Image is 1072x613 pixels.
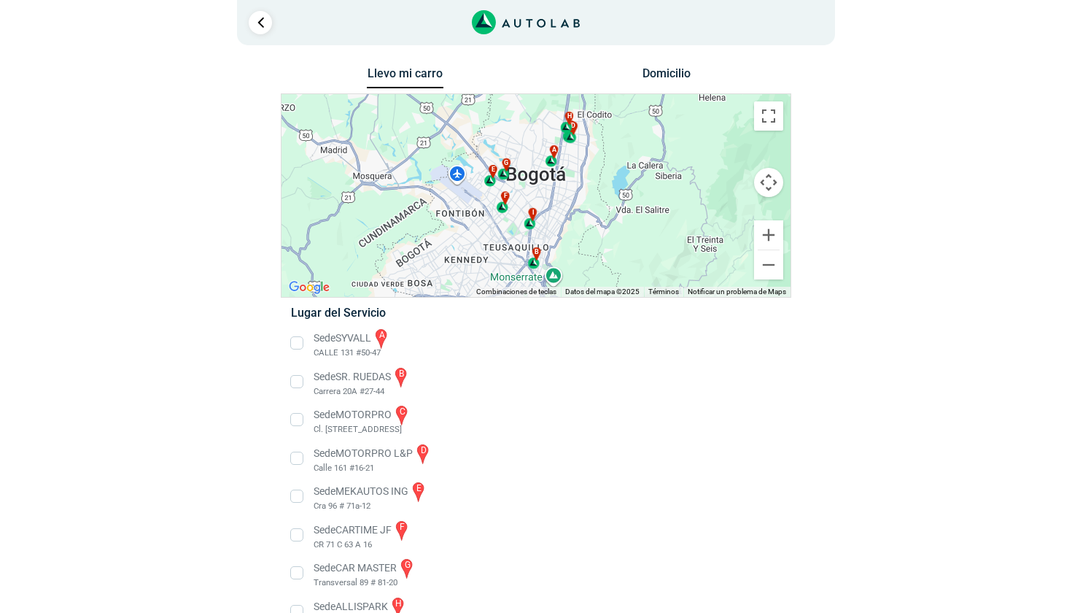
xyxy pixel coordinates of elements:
button: Ampliar [754,220,783,250]
span: e [492,165,495,175]
img: Google [285,278,333,297]
a: Abre esta zona en Google Maps (se abre en una nueva ventana) [285,278,333,297]
a: Link al sitio de autolab [472,15,580,28]
h5: Lugar del Servicio [291,306,780,320]
span: h [567,112,572,122]
button: Domicilio [629,66,705,88]
span: d [571,121,575,131]
span: f [504,191,508,201]
a: Notificar un problema de Maps [688,288,786,296]
span: Datos del mapa ©2025 [565,288,640,296]
span: b [535,247,539,258]
a: Ir al paso anterior [249,11,272,34]
span: g [504,158,508,169]
button: Reducir [754,250,783,279]
button: Controles de visualización del mapa [754,168,783,197]
span: a [552,145,556,155]
button: Llevo mi carro [367,66,443,89]
a: Términos (se abre en una nueva pestaña) [648,288,679,296]
button: Combinaciones de teclas [476,287,556,297]
button: Cambiar a la vista en pantalla completa [754,101,783,131]
span: i [532,208,535,218]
